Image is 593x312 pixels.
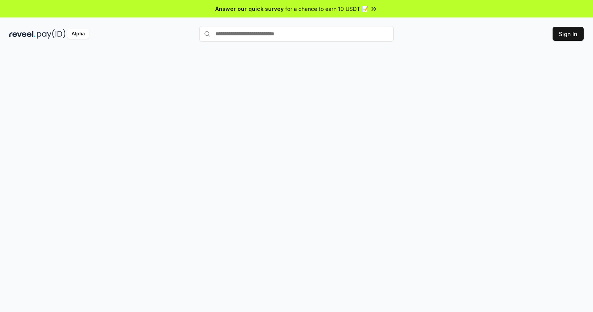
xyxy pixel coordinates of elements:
span: Answer our quick survey [215,5,284,13]
div: Alpha [67,29,89,39]
img: reveel_dark [9,29,35,39]
img: pay_id [37,29,66,39]
span: for a chance to earn 10 USDT 📝 [285,5,368,13]
button: Sign In [553,27,584,41]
